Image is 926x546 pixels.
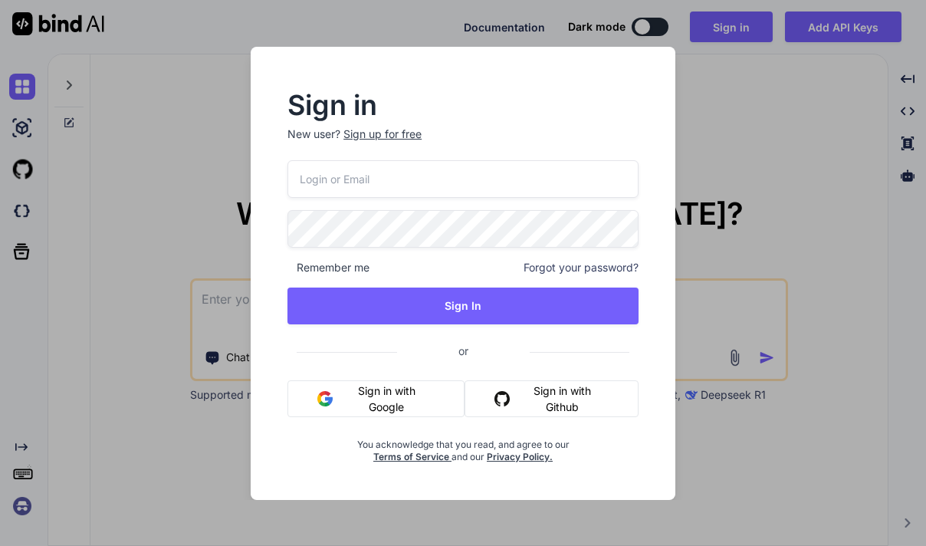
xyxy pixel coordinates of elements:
button: Sign In [287,288,639,324]
button: Sign in with Github [465,380,639,417]
a: Privacy Policy. [487,451,553,462]
button: Sign in with Google [287,380,464,417]
h2: Sign in [287,93,639,117]
input: Login or Email [287,160,639,198]
div: Sign up for free [343,127,422,142]
div: You acknowledge that you read, and agree to our and our [346,429,580,463]
img: google [317,391,333,406]
span: Remember me [287,260,369,275]
a: Terms of Service [373,451,452,462]
img: github [494,391,510,406]
p: New user? [287,127,639,160]
span: Forgot your password? [524,260,639,275]
span: or [397,332,530,370]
